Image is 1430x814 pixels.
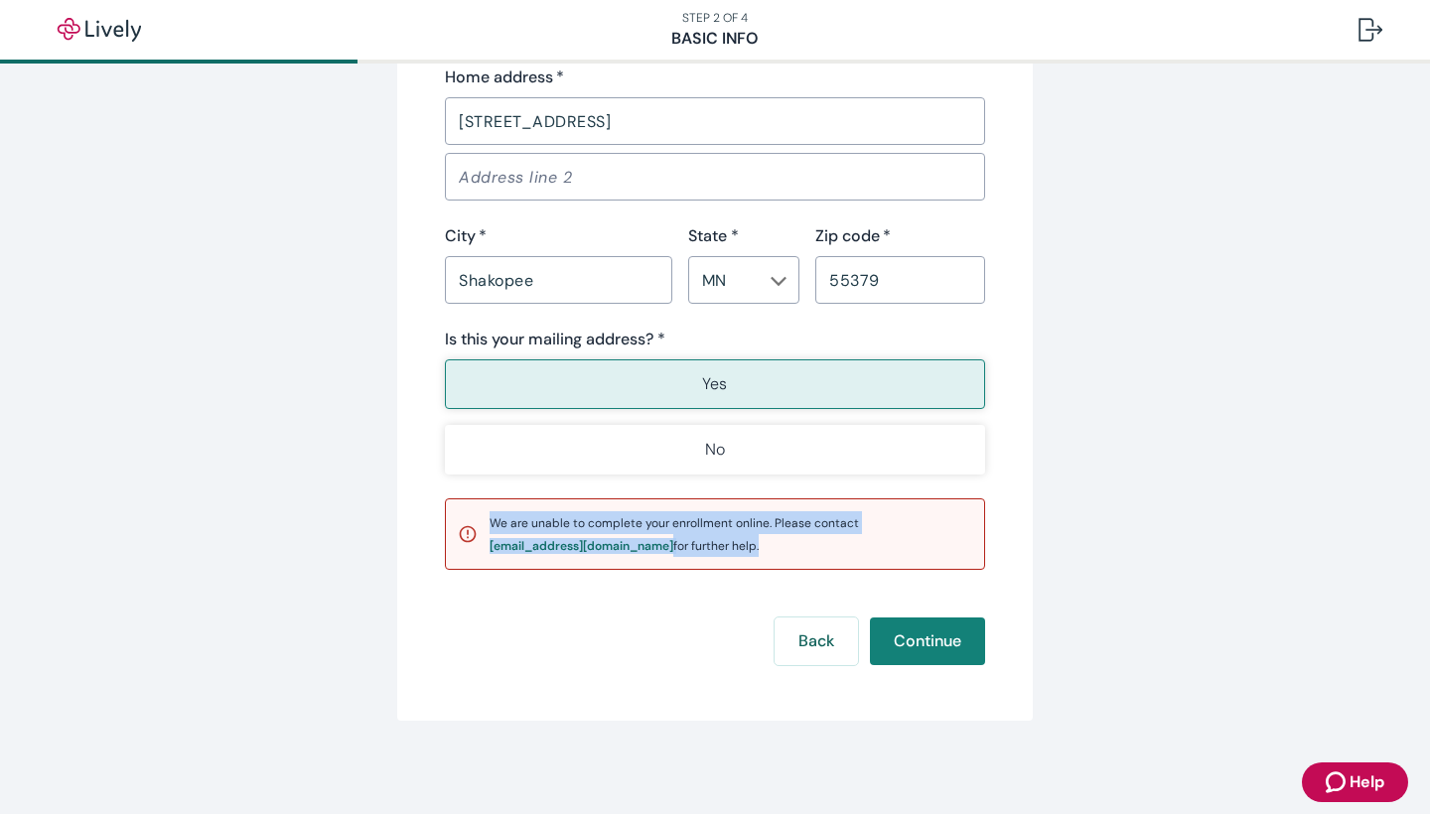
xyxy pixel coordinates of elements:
[490,540,673,552] a: support email
[771,273,786,289] svg: Chevron icon
[702,372,727,396] p: Yes
[445,224,487,248] label: City
[870,617,985,665] button: Continue
[775,617,858,665] button: Back
[445,260,672,300] input: City
[490,515,859,554] span: We are unable to complete your enrollment online. Please contact for further help.
[1326,770,1350,794] svg: Zendesk support icon
[445,328,665,351] label: Is this your mailing address? *
[815,224,891,248] label: Zip code
[445,425,985,475] button: No
[445,359,985,409] button: Yes
[694,266,761,294] input: --
[769,271,788,291] button: Open
[1343,6,1398,54] button: Log out
[1350,770,1384,794] span: Help
[815,260,985,300] input: Zip code
[445,66,564,89] label: Home address
[490,540,673,552] div: [EMAIL_ADDRESS][DOMAIN_NAME]
[1302,762,1408,802] button: Zendesk support iconHelp
[445,101,985,141] input: Address line 1
[445,157,985,197] input: Address line 2
[44,18,155,42] img: Lively
[705,438,725,462] p: No
[688,224,739,248] label: State *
